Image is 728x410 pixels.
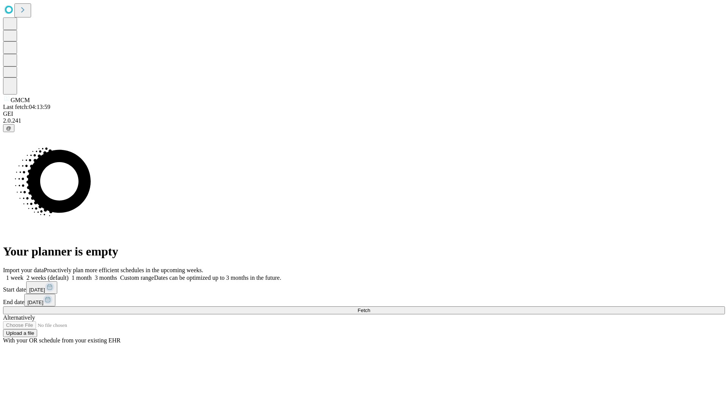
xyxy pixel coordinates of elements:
[3,281,725,294] div: Start date
[3,306,725,314] button: Fetch
[3,124,14,132] button: @
[3,267,44,273] span: Import your data
[3,244,725,259] h1: Your planner is empty
[11,97,30,103] span: GMCM
[3,337,121,344] span: With your OR schedule from your existing EHR
[3,117,725,124] div: 2.0.241
[29,287,45,293] span: [DATE]
[6,125,11,131] span: @
[72,274,92,281] span: 1 month
[3,329,37,337] button: Upload a file
[44,267,203,273] span: Proactively plan more efficient schedules in the upcoming weeks.
[6,274,24,281] span: 1 week
[27,300,43,305] span: [DATE]
[3,104,50,110] span: Last fetch: 04:13:59
[3,314,35,321] span: Alternatively
[154,274,281,281] span: Dates can be optimized up to 3 months in the future.
[120,274,154,281] span: Custom range
[24,294,55,306] button: [DATE]
[3,294,725,306] div: End date
[3,110,725,117] div: GEI
[95,274,117,281] span: 3 months
[27,274,69,281] span: 2 weeks (default)
[358,307,370,313] span: Fetch
[26,281,57,294] button: [DATE]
